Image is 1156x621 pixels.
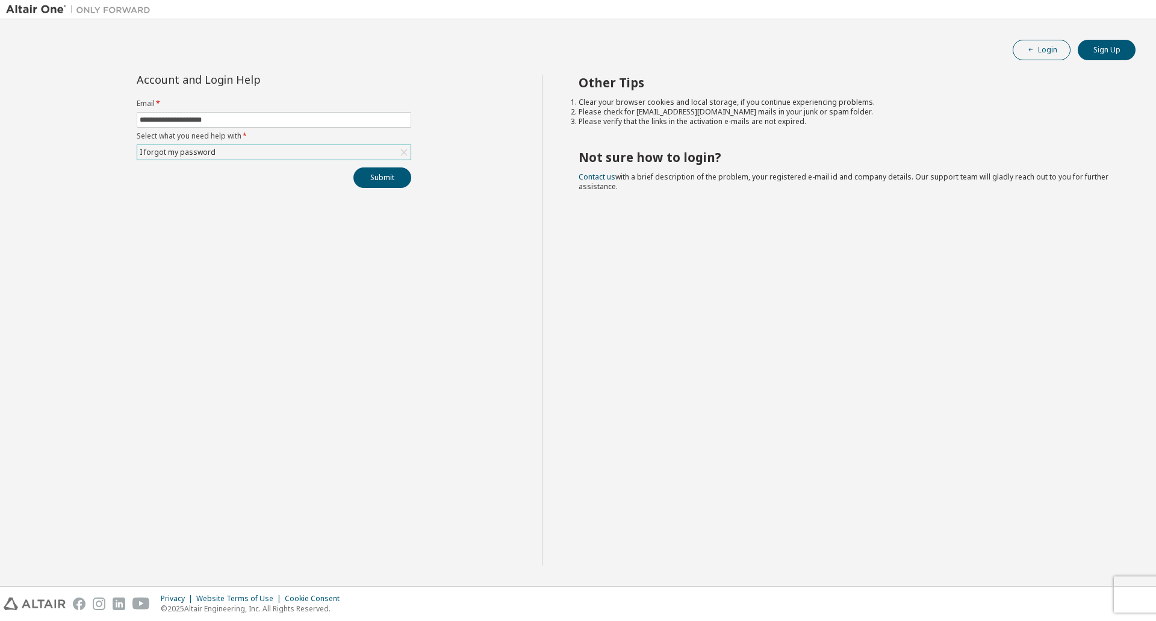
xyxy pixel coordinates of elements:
[579,75,1114,90] h2: Other Tips
[6,4,157,16] img: Altair One
[353,167,411,188] button: Submit
[1078,40,1136,60] button: Sign Up
[137,99,411,108] label: Email
[1013,40,1071,60] button: Login
[132,598,150,610] img: youtube.svg
[73,598,85,610] img: facebook.svg
[579,149,1114,165] h2: Not sure how to login?
[137,75,356,84] div: Account and Login Help
[113,598,125,610] img: linkedin.svg
[579,117,1114,126] li: Please verify that the links in the activation e-mails are not expired.
[196,594,285,604] div: Website Terms of Use
[4,598,66,610] img: altair_logo.svg
[579,107,1114,117] li: Please check for [EMAIL_ADDRESS][DOMAIN_NAME] mails in your junk or spam folder.
[138,146,217,159] div: I forgot my password
[161,594,196,604] div: Privacy
[579,98,1114,107] li: Clear your browser cookies and local storage, if you continue experiencing problems.
[579,172,615,182] a: Contact us
[285,594,347,604] div: Cookie Consent
[137,131,411,141] label: Select what you need help with
[579,172,1108,192] span: with a brief description of the problem, your registered e-mail id and company details. Our suppo...
[137,145,411,160] div: I forgot my password
[93,598,105,610] img: instagram.svg
[161,604,347,614] p: © 2025 Altair Engineering, Inc. All Rights Reserved.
